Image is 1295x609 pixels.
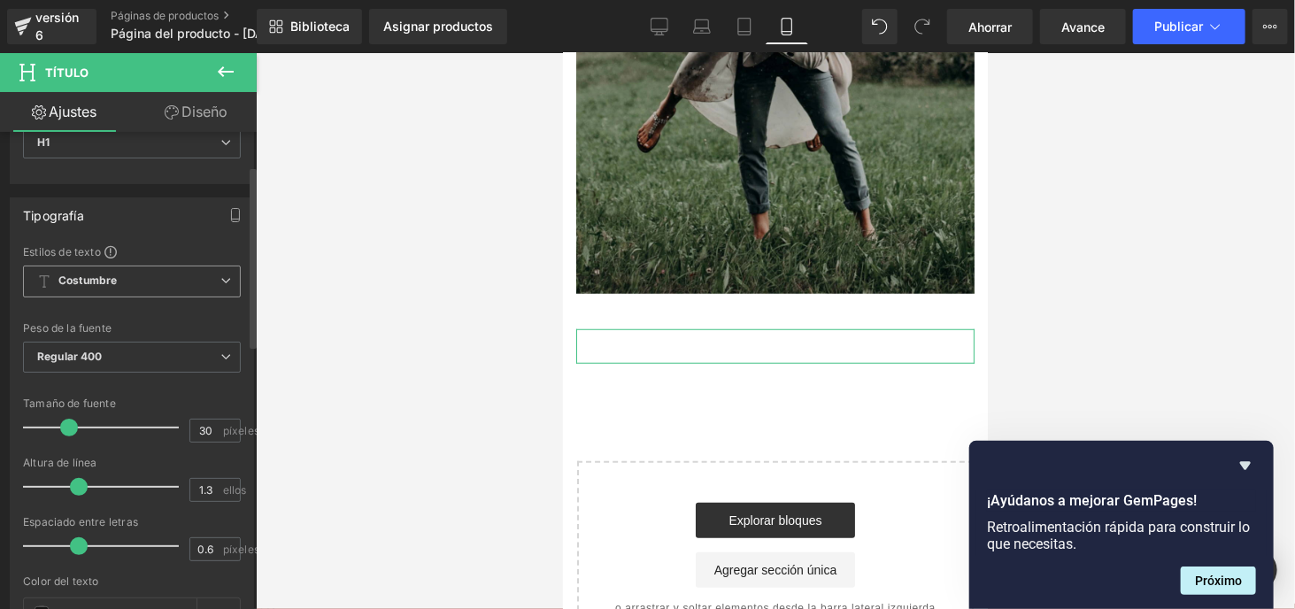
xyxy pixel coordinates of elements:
[151,510,274,524] font: Agregar sección única
[23,245,101,258] font: Estilos de texto
[1195,574,1242,588] font: Próximo
[723,9,766,44] a: Tableta
[987,519,1250,552] font: Retroalimentación rápida para construir lo que necesitas.
[58,274,117,287] font: Costumbre
[1181,567,1256,595] button: Siguiente pregunta
[638,9,681,44] a: De oficina
[223,543,259,556] font: píxeles
[7,9,96,44] a: versión 6
[766,9,808,44] a: Móvil
[133,499,292,535] a: Agregar sección única
[23,397,116,410] font: Tamaño de fuente
[987,492,1197,509] font: ¡Ayúdanos a mejorar GemPages!
[23,321,112,335] font: Peso de la fuente
[35,10,79,42] font: versión 6
[37,135,50,149] font: H1
[290,19,350,34] font: Biblioteca
[23,574,99,588] font: Color del texto
[1061,19,1105,35] font: Avance
[968,19,1012,35] font: Ahorrar
[681,9,723,44] a: Computadora portátil
[223,424,259,437] font: píxeles
[862,9,898,44] button: Deshacer
[1253,9,1288,44] button: Más
[37,350,103,363] font: Regular 400
[45,66,89,80] font: Título
[133,450,292,485] a: Explorar bloques
[49,103,96,120] font: Ajustes
[257,9,362,44] a: Nueva Biblioteca
[181,103,227,120] font: Diseño
[1154,19,1203,34] font: Publicar
[987,490,1256,512] h2: ¡Ayúdanos a mejorar GemPages!
[905,9,940,44] button: Rehacer
[23,208,84,223] font: Tipografía
[111,26,341,41] font: Página del producto - [DATE] 09:32:09
[52,549,373,561] font: o arrastrar y soltar elementos desde la barra lateral izquierda
[166,460,258,474] font: Explorar bloques
[111,9,314,23] a: Páginas de productos
[223,483,247,497] font: ellos
[23,456,97,469] font: Altura de línea
[132,92,260,132] a: Diseño
[987,455,1256,595] div: ¡Ayúdanos a mejorar GemPages!
[23,515,138,528] font: Espaciado entre letras
[1040,9,1126,44] a: Avance
[383,19,493,34] font: Asignar productos
[1235,455,1256,476] button: Ocultar encuesta
[111,9,219,22] font: Páginas de productos
[1133,9,1245,44] button: Publicar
